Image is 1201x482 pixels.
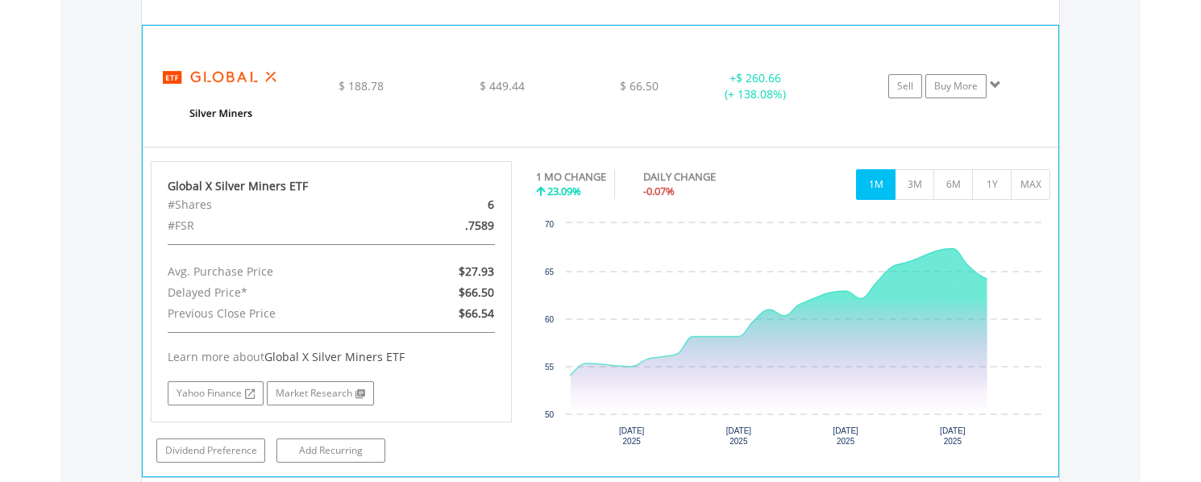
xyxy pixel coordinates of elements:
[695,70,816,102] div: + (+ 138.08%)
[459,264,494,279] span: $27.93
[925,74,987,98] a: Buy More
[833,426,858,446] text: [DATE] 2025
[389,215,506,236] div: .7589
[544,315,554,324] text: 60
[156,282,389,303] div: Delayed Price*
[480,78,525,93] span: $ 449.44
[168,349,495,365] div: Learn more about
[725,426,751,446] text: [DATE] 2025
[151,46,289,143] img: EQU.US.SIL.png
[156,261,389,282] div: Avg. Purchase Price
[156,215,389,236] div: #FSR
[1011,169,1050,200] button: MAX
[459,285,494,300] span: $66.50
[156,194,389,215] div: #Shares
[620,78,659,93] span: $ 66.50
[536,169,606,185] div: 1 MO CHANGE
[544,410,554,419] text: 50
[156,438,265,463] a: Dividend Preference
[459,305,494,321] span: $66.54
[544,220,554,229] text: 70
[856,169,896,200] button: 1M
[888,74,922,98] a: Sell
[536,215,1050,457] svg: Interactive chart
[339,78,384,93] span: $ 188.78
[643,169,772,185] div: DAILY CHANGE
[940,426,966,446] text: [DATE] 2025
[972,169,1012,200] button: 1Y
[168,381,264,405] a: Yahoo Finance
[168,178,495,194] div: Global X Silver Miners ETF
[736,70,781,85] span: $ 260.66
[536,215,1051,457] div: Chart. Highcharts interactive chart.
[389,194,506,215] div: 6
[156,303,389,324] div: Previous Close Price
[544,268,554,276] text: 65
[276,438,385,463] a: Add Recurring
[933,169,973,200] button: 6M
[547,184,581,198] span: 23.09%
[618,426,644,446] text: [DATE] 2025
[264,349,405,364] span: Global X Silver Miners ETF
[643,184,675,198] span: -0.07%
[895,169,934,200] button: 3M
[544,363,554,372] text: 55
[267,381,374,405] a: Market Research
